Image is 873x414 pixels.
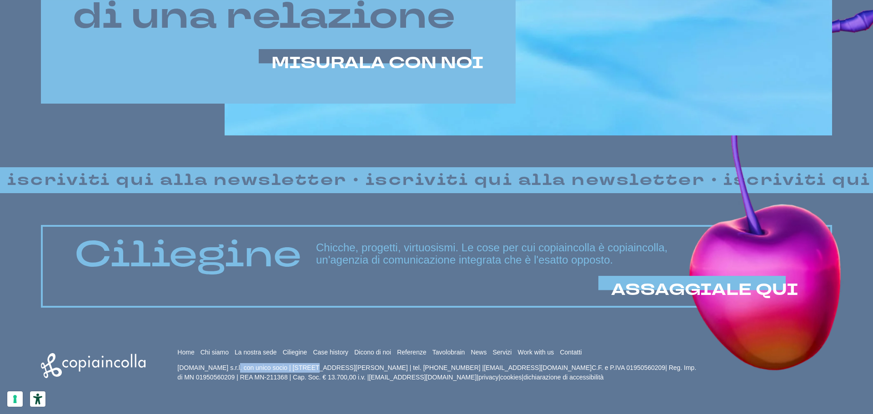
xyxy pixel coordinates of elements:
[235,349,277,356] a: La nostra sede
[523,374,603,381] a: dichiarazione di accessibilità
[177,363,701,382] p: [DOMAIN_NAME] s.r.l. con unico socio | [STREET_ADDRESS][PERSON_NAME] | tel. [PHONE_NUMBER] | C.F....
[313,349,348,356] a: Case history
[369,374,477,381] a: [EMAIL_ADDRESS][DOMAIN_NAME]
[471,349,487,356] a: News
[271,52,484,74] span: MISURALA CON NOI
[358,168,713,192] strong: iscriviti qui alla newsletter
[484,364,592,371] a: [EMAIL_ADDRESS][DOMAIN_NAME]
[354,349,391,356] a: Dicono di noi
[492,349,512,356] a: Servizi
[478,374,498,381] a: privacy
[271,55,484,72] a: MISURALA CON NOI
[611,279,798,301] span: ASSAGGIALE QUI
[611,281,798,299] a: ASSAGGIALE QUI
[30,391,45,407] button: Strumenti di accessibilità
[75,234,301,274] p: Ciliegine
[201,349,229,356] a: Chi siamo
[7,391,23,407] button: Le tue preferenze relative al consenso per le tecnologie di tracciamento
[500,374,522,381] a: cookies
[397,349,426,356] a: Referenze
[432,349,465,356] a: Tavolobrain
[316,242,798,266] h3: Chicche, progetti, virtuosismi. Le cose per cui copiaincolla è copiaincolla, un'agenzia di comuni...
[518,349,554,356] a: Work with us
[560,349,582,356] a: Contatti
[177,349,194,356] a: Home
[283,349,307,356] a: Ciliegine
